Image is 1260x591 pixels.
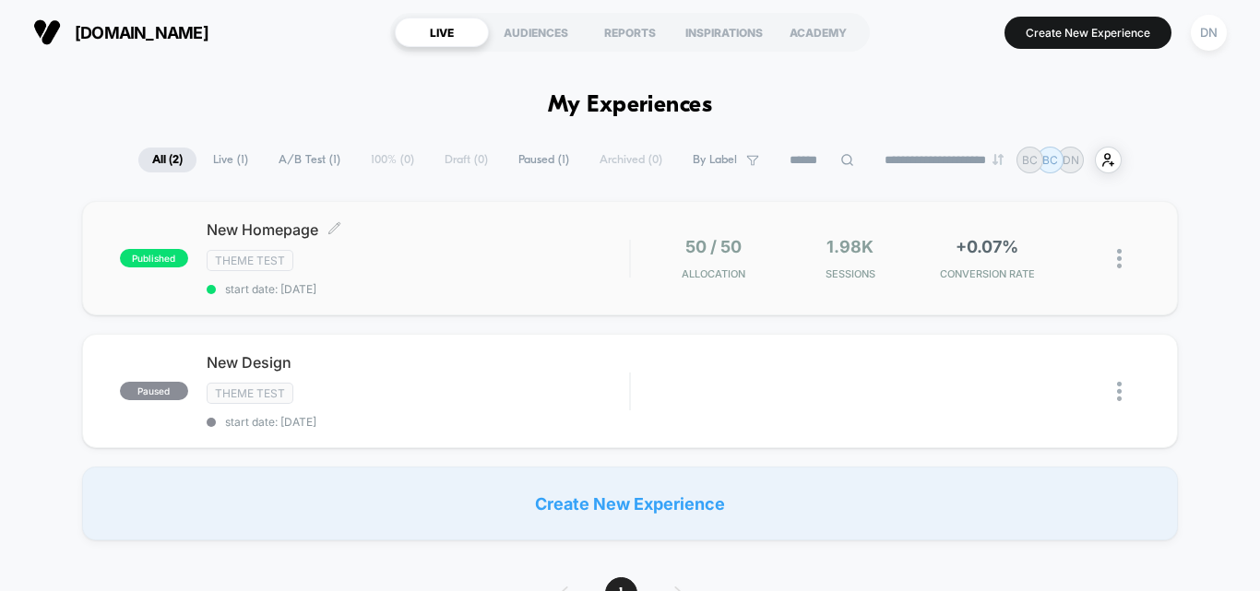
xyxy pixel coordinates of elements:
span: start date: [DATE] [207,282,629,296]
button: Create New Experience [1004,17,1171,49]
button: [DOMAIN_NAME] [28,18,214,47]
span: published [120,249,188,267]
img: close [1117,249,1122,268]
p: BC [1042,153,1058,167]
span: Allocation [682,267,745,280]
span: 50 / 50 [685,237,742,256]
p: BC [1022,153,1038,167]
button: DN [1185,14,1232,52]
h1: My Experiences [548,92,713,119]
span: Live ( 1 ) [199,148,262,172]
img: end [993,154,1004,165]
div: REPORTS [583,18,677,47]
p: DN [1063,153,1079,167]
img: close [1117,382,1122,401]
span: start date: [DATE] [207,415,629,429]
span: By Label [693,153,737,167]
div: AUDIENCES [489,18,583,47]
div: INSPIRATIONS [677,18,771,47]
span: Theme Test [207,250,293,271]
span: 1.98k [826,237,874,256]
span: Paused ( 1 ) [505,148,583,172]
span: New Homepage [207,220,629,239]
span: paused [120,382,188,400]
div: LIVE [395,18,489,47]
div: ACADEMY [771,18,865,47]
span: +0.07% [956,237,1018,256]
span: Sessions [786,267,914,280]
span: Theme Test [207,383,293,404]
div: Create New Experience [82,467,1178,540]
div: DN [1191,15,1227,51]
span: [DOMAIN_NAME] [75,23,208,42]
span: CONVERSION RATE [923,267,1052,280]
span: A/B Test ( 1 ) [265,148,354,172]
span: New Design [207,353,629,372]
img: Visually logo [33,18,61,46]
span: All ( 2 ) [138,148,196,172]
